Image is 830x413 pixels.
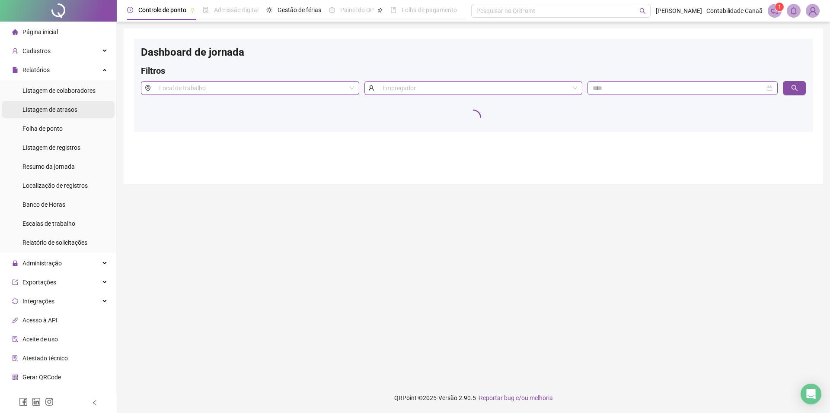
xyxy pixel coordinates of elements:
[22,336,58,343] span: Aceite de uso
[22,144,80,151] span: Listagem de registros
[438,394,457,401] span: Versão
[778,4,781,10] span: 1
[22,239,87,246] span: Relatório de solicitações
[12,355,18,361] span: solution
[22,87,96,94] span: Listagem de colaboradores
[12,67,18,73] span: file
[22,163,75,170] span: Resumo da jornada
[479,394,553,401] span: Reportar bug e/ou melhoria
[138,6,186,13] span: Controle de ponto
[12,336,18,342] span: audit
[32,397,41,406] span: linkedin
[22,317,57,324] span: Acesso à API
[22,220,75,227] span: Escalas de trabalho
[12,48,18,54] span: user-add
[203,7,209,13] span: file-done
[22,298,54,305] span: Integrações
[22,106,77,113] span: Listagem de atrasos
[402,6,457,13] span: Folha de pagamento
[22,260,62,267] span: Administração
[22,66,50,73] span: Relatórios
[656,6,763,16] span: [PERSON_NAME] - Contabilidade Canaã
[190,8,195,13] span: pushpin
[141,46,244,58] span: Dashboard de jornada
[214,6,259,13] span: Admissão digital
[127,7,133,13] span: clock-circle
[791,85,798,91] span: search
[801,384,821,404] div: Open Intercom Messenger
[12,260,18,266] span: lock
[22,355,68,362] span: Atestado técnico
[92,400,98,406] span: left
[377,8,383,13] span: pushpin
[22,279,56,286] span: Exportações
[22,47,51,54] span: Cadastros
[806,4,819,17] img: 92856
[12,29,18,35] span: home
[364,81,378,95] span: user
[340,6,374,13] span: Painel do DP
[775,3,784,11] sup: 1
[22,28,58,35] span: Página inicial
[329,7,335,13] span: dashboard
[19,397,28,406] span: facebook
[790,7,798,15] span: bell
[22,201,65,208] span: Banco de Horas
[22,182,88,189] span: Localização de registros
[22,125,63,132] span: Folha de ponto
[465,109,482,126] span: loading
[390,7,396,13] span: book
[12,374,18,380] span: qrcode
[12,298,18,304] span: sync
[12,317,18,323] span: api
[45,397,54,406] span: instagram
[771,7,779,15] span: notification
[117,383,830,413] footer: QRPoint © 2025 - 2.90.5 -
[22,374,61,381] span: Gerar QRCode
[266,7,272,13] span: sun
[278,6,321,13] span: Gestão de férias
[141,81,154,95] span: environment
[639,8,646,14] span: search
[12,279,18,285] span: export
[141,66,165,76] span: Filtros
